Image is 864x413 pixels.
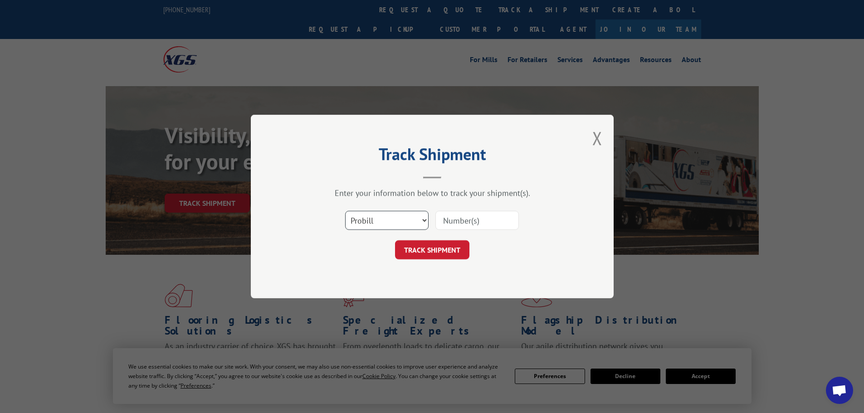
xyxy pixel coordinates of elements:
[296,148,568,165] h2: Track Shipment
[296,188,568,198] div: Enter your information below to track your shipment(s).
[435,211,519,230] input: Number(s)
[592,126,602,150] button: Close modal
[395,240,469,259] button: TRACK SHIPMENT
[826,377,853,404] div: Open chat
